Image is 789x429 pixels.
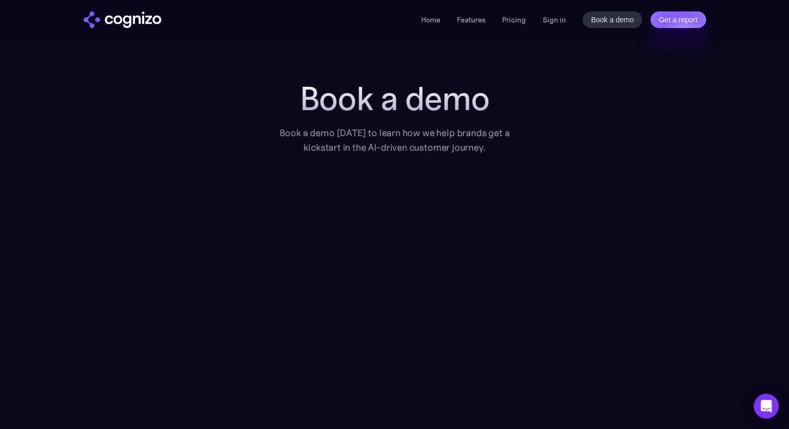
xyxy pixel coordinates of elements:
[84,11,161,28] img: cognizo logo
[650,11,706,28] a: Get a report
[265,126,524,155] div: Book a demo [DATE] to learn how we help brands get a kickstart in the AI-driven customer journey.
[265,80,524,117] h1: Book a demo
[543,14,566,26] a: Sign in
[583,11,642,28] a: Book a demo
[457,15,486,24] a: Features
[754,394,779,419] div: Open Intercom Messenger
[421,15,440,24] a: Home
[502,15,526,24] a: Pricing
[84,11,161,28] a: home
